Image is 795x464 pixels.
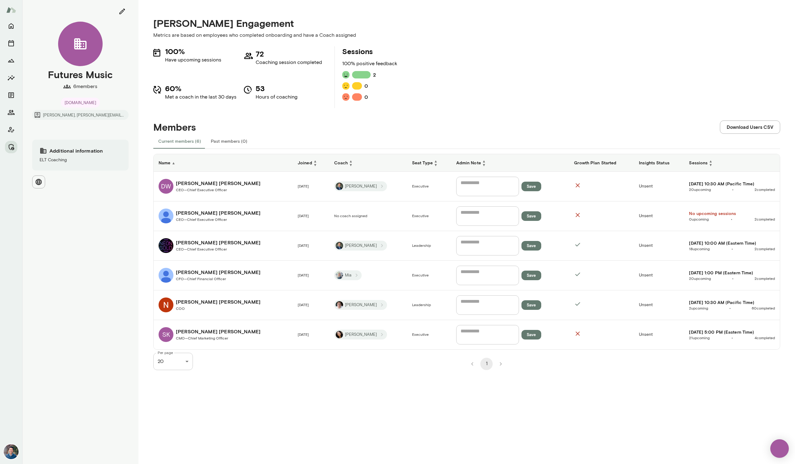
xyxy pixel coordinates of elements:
img: Mento [6,4,16,16]
div: Ming Chen[PERSON_NAME] [334,330,387,340]
h6: [PERSON_NAME] [PERSON_NAME] [176,179,261,187]
label: Per page [158,350,173,355]
span: [DOMAIN_NAME] [61,100,100,106]
span: ▲ [313,159,317,163]
a: SK[PERSON_NAME] [PERSON_NAME]CMO—Chief Marketing Officer [159,327,288,342]
h6: Growth Plan Started [574,160,629,166]
a: 2completed [755,276,775,281]
span: 4 completed [755,335,775,340]
img: Nicky Berger [159,297,173,312]
span: Leadership [412,302,431,307]
div: Mike Lane[PERSON_NAME] [334,300,387,310]
a: Derek Davies[PERSON_NAME] [PERSON_NAME]CEO—Chief Executive Officer [159,209,288,223]
span: 60 completed [752,306,775,310]
button: Save [521,330,541,340]
p: ELT Coaching [40,157,121,163]
a: No upcoming sessions [689,210,775,217]
table: companies table [154,154,780,349]
h6: 0 [364,82,368,90]
img: Mia Lewin [336,272,343,279]
button: Save [521,182,541,191]
img: Alex Yu [4,444,19,459]
h6: Name [159,160,288,166]
button: Download Users CSV [720,120,780,133]
span: ▼ [349,163,353,167]
span: CMO—Chief Marketing Officer [176,336,228,340]
h5: Sessions [342,46,397,56]
span: [DATE] [298,302,309,307]
span: 2 upcoming [689,306,708,310]
span: ▼ [482,163,486,167]
button: Sessions [5,37,17,49]
img: Jeff Lin [159,268,173,283]
span: CEO—Chief Executive Officer [176,188,227,192]
button: Save [521,271,541,280]
span: ▼ [709,163,712,167]
h6: Coach [334,159,402,167]
p: 100 % positive feedback [342,60,397,67]
a: 21upcoming [689,335,710,340]
div: Michael Alden[PERSON_NAME] [334,241,387,251]
button: Insights [5,72,17,84]
h6: [PERSON_NAME] [PERSON_NAME] [176,328,261,335]
a: [DATE] 10:30 AM (Pacific Time) [689,181,775,187]
h6: Seat Type [412,159,446,167]
button: Manage [5,141,17,153]
h4: [PERSON_NAME] Engagement [153,17,780,29]
span: CEO—Chief Executive Officer [176,247,227,251]
h6: [PERSON_NAME] [PERSON_NAME] [176,239,261,246]
a: 2upcoming [689,306,708,310]
a: Jeff Lin[PERSON_NAME] [PERSON_NAME]CFO—Chief Financial Officer [159,268,288,283]
h6: 2 [373,71,376,78]
span: Executive [412,332,429,336]
span: 2 completed [755,187,775,192]
h5: 53 [256,83,297,93]
span: 20 upcoming [689,276,711,281]
span: [PERSON_NAME] [341,243,380,249]
div: Mia LewinMia [334,270,362,280]
a: 4completed [755,335,775,340]
p: 6 members [73,83,97,90]
td: Unsent [634,261,684,290]
span: 18 upcoming [689,246,710,251]
a: [DATE] 5:00 PM (Eastern Time) [689,329,775,335]
div: pagination [193,353,780,370]
p: Have upcoming sessions [165,56,221,64]
nav: pagination navigation [465,358,508,370]
h5: 60% [165,83,236,93]
a: 2completed [755,217,775,221]
a: [DATE] 10:00 AM (Eastern Time) [689,240,775,246]
span: • [689,306,775,310]
a: 60completed [752,306,775,310]
td: Unsent [634,290,684,320]
span: • [689,246,775,251]
h4: Members [153,121,196,133]
span: 20 upcoming [689,187,711,192]
h6: [PERSON_NAME] [PERSON_NAME] [176,209,261,217]
button: Save [521,300,541,310]
span: No coach assigned [334,213,367,218]
span: Mia [341,272,355,278]
a: [DATE] 1:00 PM (Eastern Time) [689,270,775,276]
h4: Futures Music [48,69,113,80]
a: DW[PERSON_NAME] [PERSON_NAME]CEO—Chief Executive Officer [159,179,288,194]
span: [PERSON_NAME] [341,302,380,308]
a: Derek Davies[PERSON_NAME] [PERSON_NAME]CEO—Chief Executive Officer [159,238,288,253]
span: CFO—Chief Financial Officer [176,276,226,281]
img: feedback icon [342,82,350,90]
a: [DATE] 10:30 AM (Pacific Time) [689,299,775,306]
h6: 0 [364,93,368,101]
h5: 72 [256,49,322,59]
span: COO [176,306,185,310]
span: 21 upcoming [689,335,710,340]
div: DW [159,179,173,194]
span: [DATE] [298,273,309,277]
span: [PERSON_NAME] [341,183,380,189]
button: Past members (0) [206,134,252,149]
span: ▲ [172,161,175,165]
span: Executive [412,213,429,218]
img: Mike Lane [336,301,343,309]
